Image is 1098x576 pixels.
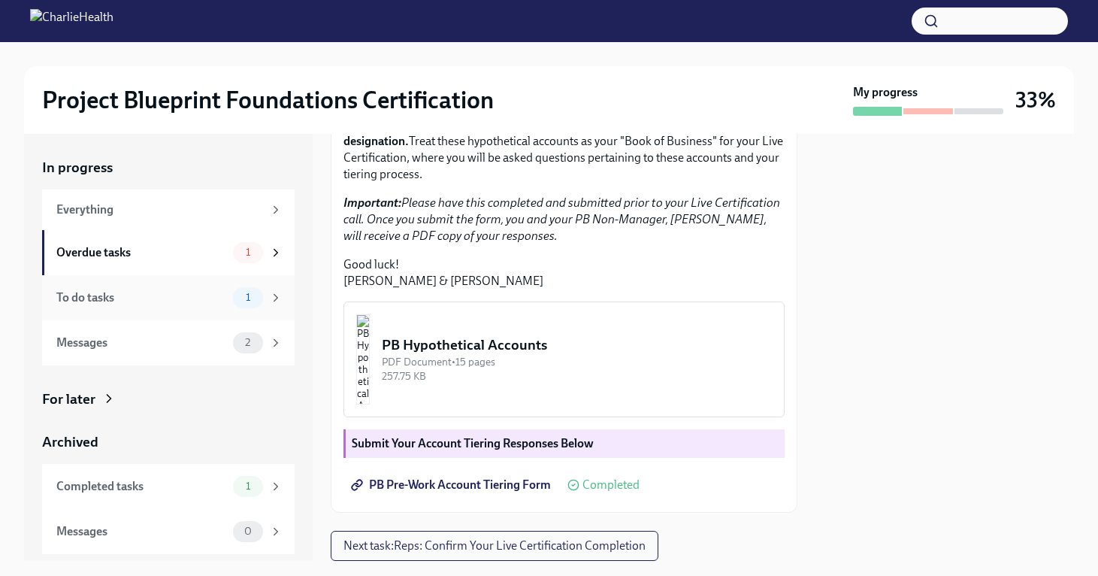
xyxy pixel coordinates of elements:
[343,538,646,553] span: Next task : Reps: Confirm Your Live Certification Completion
[56,202,263,218] div: Everything
[42,275,295,320] a: To do tasks1
[382,369,772,383] div: 257.75 KB
[56,244,227,261] div: Overdue tasks
[42,390,295,409] a: For later
[42,158,295,177] a: In progress
[343,470,561,500] a: PB Pre-Work Account Tiering Form
[343,196,401,210] strong: Important:
[1015,86,1056,114] h3: 33%
[343,196,780,243] em: Please have this completed and submitted prior to your Live Certification call. Once you submit t...
[42,189,295,230] a: Everything
[42,509,295,554] a: Messages0
[382,355,772,369] div: PDF Document • 15 pages
[42,464,295,509] a: Completed tasks1
[30,9,113,33] img: CharlieHealth
[237,481,259,492] span: 1
[42,320,295,365] a: Messages2
[42,390,95,409] div: For later
[582,479,640,491] span: Completed
[42,432,295,452] a: Archived
[343,302,785,417] button: PB Hypothetical AccountsPDF Document•15 pages257.75 KB
[354,477,551,493] span: PB Pre-Work Account Tiering Form
[343,256,785,290] p: Good luck! [PERSON_NAME] & [PERSON_NAME]
[237,247,259,258] span: 1
[56,290,227,306] div: To do tasks
[356,314,370,405] img: PB Hypothetical Accounts
[56,478,227,495] div: Completed tasks
[853,84,918,101] strong: My progress
[235,526,261,537] span: 0
[56,335,227,351] div: Messages
[42,230,295,275] a: Overdue tasks1
[56,523,227,540] div: Messages
[237,292,259,303] span: 1
[382,335,772,355] div: PB Hypothetical Accounts
[343,100,785,183] p: In preparation for your Project Blueprint Live Certification, please take the time to Treat these...
[331,531,658,561] button: Next task:Reps: Confirm Your Live Certification Completion
[42,85,494,115] h2: Project Blueprint Foundations Certification
[352,436,594,450] strong: Submit Your Account Tiering Responses Below
[236,337,259,348] span: 2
